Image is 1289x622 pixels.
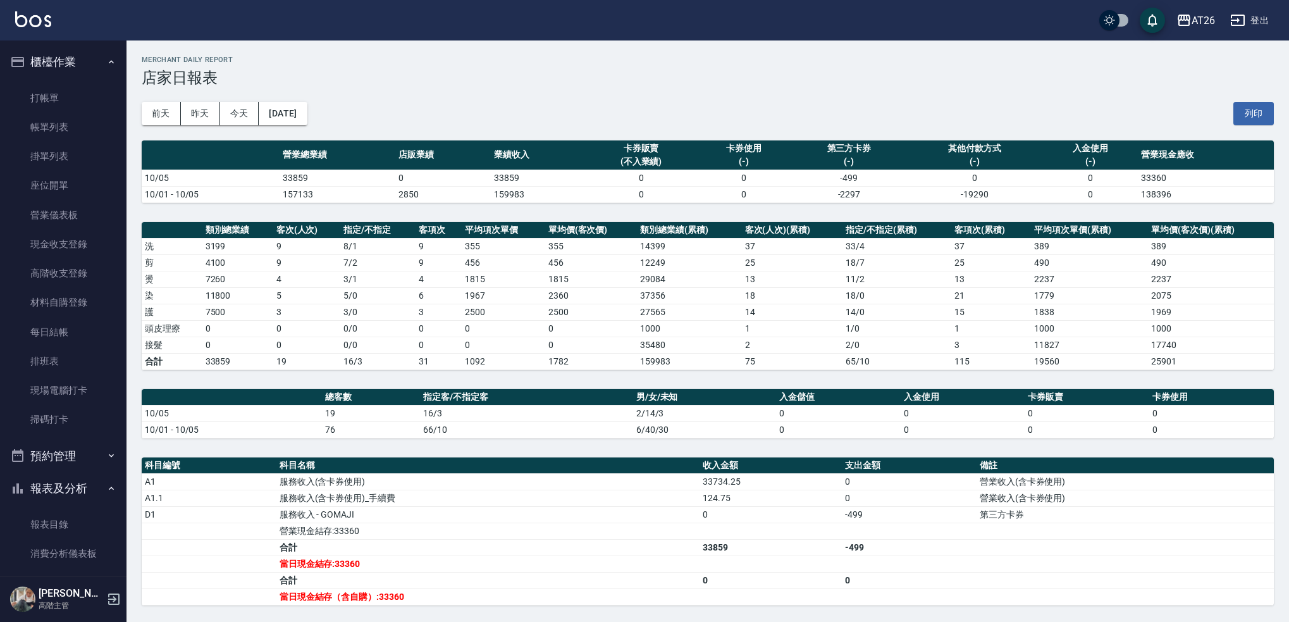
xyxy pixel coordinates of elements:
[416,222,462,239] th: 客項次
[276,588,700,605] td: 當日現金結存（含自購）:33360
[1042,170,1138,186] td: 0
[1148,337,1274,353] td: 17740
[276,457,700,474] th: 科目名稱
[5,46,121,78] button: 櫃檯作業
[276,556,700,572] td: 當日現金結存:33360
[633,421,776,438] td: 6/40/30
[901,405,1025,421] td: 0
[142,287,202,304] td: 染
[1138,186,1274,202] td: 138396
[700,539,842,556] td: 33859
[742,304,843,320] td: 14
[416,304,462,320] td: 3
[491,170,586,186] td: 33859
[700,457,842,474] th: 收入金額
[901,421,1025,438] td: 0
[142,353,202,370] td: 合計
[545,271,638,287] td: 1815
[700,572,842,588] td: 0
[202,337,273,353] td: 0
[1192,13,1215,28] div: AT26
[142,304,202,320] td: 護
[951,222,1031,239] th: 客項次(累積)
[637,222,741,239] th: 類別總業績(累積)
[273,222,340,239] th: 客次(人次)
[5,142,121,171] a: 掛單列表
[1148,287,1274,304] td: 2075
[842,238,951,254] td: 33 / 4
[637,320,741,337] td: 1000
[696,186,791,202] td: 0
[273,337,340,353] td: 0
[910,155,1040,168] div: (-)
[794,155,904,168] div: (-)
[5,113,121,142] a: 帳單列表
[1233,102,1274,125] button: 列印
[842,490,977,506] td: 0
[586,170,696,186] td: 0
[1025,389,1149,406] th: 卡券販賣
[977,490,1274,506] td: 營業收入(含卡券使用)
[696,170,791,186] td: 0
[1148,353,1274,370] td: 25901
[462,222,545,239] th: 平均項次單價
[273,271,340,287] td: 4
[340,320,416,337] td: 0 / 0
[1031,271,1148,287] td: 2237
[10,587,35,612] img: Person
[202,271,273,287] td: 7260
[699,142,788,155] div: 卡券使用
[416,353,462,370] td: 31
[545,353,638,370] td: 1782
[202,353,273,370] td: 33859
[1045,142,1135,155] div: 入金使用
[5,440,121,473] button: 預約管理
[637,337,741,353] td: 35480
[142,506,276,523] td: D1
[794,142,904,155] div: 第三方卡券
[340,238,416,254] td: 8 / 1
[340,353,416,370] td: 16/3
[586,186,696,202] td: 0
[322,389,420,406] th: 總客數
[1148,320,1274,337] td: 1000
[5,230,121,259] a: 現金收支登錄
[742,337,843,353] td: 2
[700,473,842,490] td: 33734.25
[142,320,202,337] td: 頭皮理療
[416,238,462,254] td: 9
[545,287,638,304] td: 2360
[742,222,843,239] th: 客次(人次)(累積)
[951,304,1031,320] td: 15
[5,171,121,200] a: 座位開單
[842,320,951,337] td: 1 / 0
[633,405,776,421] td: 2/14/3
[142,490,276,506] td: A1.1
[951,320,1031,337] td: 1
[776,405,901,421] td: 0
[842,473,977,490] td: 0
[700,506,842,523] td: 0
[462,238,545,254] td: 355
[15,11,51,27] img: Logo
[462,353,545,370] td: 1092
[340,271,416,287] td: 3 / 1
[259,102,307,125] button: [DATE]
[273,254,340,271] td: 9
[842,572,977,588] td: 0
[545,337,638,353] td: 0
[340,222,416,239] th: 指定/不指定
[742,238,843,254] td: 37
[202,287,273,304] td: 11800
[842,254,951,271] td: 18 / 7
[545,254,638,271] td: 456
[462,254,545,271] td: 456
[951,254,1031,271] td: 25
[901,389,1025,406] th: 入金使用
[416,271,462,287] td: 4
[420,405,633,421] td: 16/3
[416,320,462,337] td: 0
[1025,405,1149,421] td: 0
[39,600,103,611] p: 高階主管
[791,170,907,186] td: -499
